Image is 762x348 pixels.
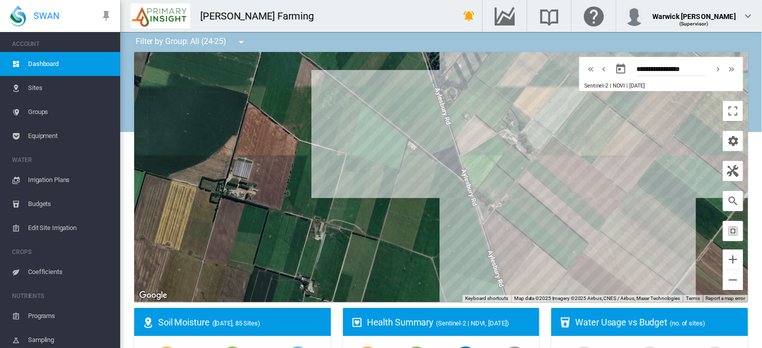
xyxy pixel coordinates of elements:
div: [PERSON_NAME] Farming [200,9,323,23]
button: icon-cog [723,131,743,151]
div: Health Summary [367,316,532,328]
button: md-calendar [611,59,631,79]
md-icon: icon-bell-ring [463,10,475,22]
div: Soil Moisture [158,316,323,328]
button: Zoom in [723,249,743,269]
md-icon: icon-map-marker-radius [142,316,154,328]
span: (Supervisor) [679,21,709,26]
md-icon: icon-chevron-double-left [585,63,596,75]
img: Google [137,289,170,302]
a: Report a map error [706,295,745,301]
span: Dashboard [28,52,112,76]
button: icon-select-all [723,221,743,241]
button: Keyboard shortcuts [465,295,508,302]
span: CROPS [12,244,112,260]
md-icon: Click here for help [582,10,606,22]
span: Coefficients [28,260,112,284]
span: Programs [28,304,112,328]
span: Edit Site Irrigation [28,216,112,240]
button: icon-bell-ring [459,6,479,26]
span: Irrigation Plans [28,168,112,192]
span: Budgets [28,192,112,216]
md-icon: icon-chevron-down [742,10,754,22]
button: Zoom out [723,270,743,290]
md-icon: icon-chevron-right [713,63,724,75]
button: icon-chevron-double-left [584,63,597,75]
img: P9Qypg3231X1QAAAABJRU5ErkJggg== [131,3,190,28]
button: icon-chevron-left [597,63,610,75]
span: Map data ©2025 Imagery ©2025 Airbus, CNES / Airbus, Maxar Technologies [514,295,680,301]
md-icon: icon-menu-down [235,36,247,48]
md-icon: icon-cup-water [559,316,571,328]
img: profile.jpg [624,6,644,26]
md-icon: icon-heart-box-outline [351,316,363,328]
div: Filter by Group: All (24-25) [128,32,254,52]
md-icon: icon-chevron-double-right [726,63,737,75]
button: Toggle fullscreen view [723,101,743,121]
span: Sentinel-2 | NDVI [584,82,625,89]
div: Water Usage vs Budget [575,316,740,328]
a: Terms [686,295,700,301]
span: WATER [12,152,112,168]
div: Warwick [PERSON_NAME] [652,7,736,17]
span: Groups [28,100,112,124]
button: icon-magnify [723,191,743,211]
span: SWAN [34,9,60,22]
md-icon: icon-chevron-left [598,63,609,75]
md-icon: icon-magnify [727,195,739,207]
span: ACCOUNT [12,36,112,52]
button: icon-chevron-right [712,63,725,75]
span: NUTRIENTS [12,288,112,304]
button: icon-menu-down [231,32,251,52]
button: icon-chevron-double-right [725,63,738,75]
md-icon: icon-select-all [727,225,739,237]
span: (no. of sites) [670,319,705,327]
span: Sites [28,76,112,100]
md-icon: icon-cog [727,135,739,147]
md-icon: Search the knowledge base [537,10,561,22]
md-icon: Go to the Data Hub [493,10,517,22]
img: SWAN-Landscape-Logo-Colour-drop.png [10,5,26,26]
span: | [DATE] [626,82,644,89]
span: ([DATE], 85 Sites) [212,319,260,327]
md-icon: icon-pin [100,10,112,22]
span: Equipment [28,124,112,148]
a: Open this area in Google Maps (opens a new window) [137,289,170,302]
span: (Sentinel-2 | NDVI, [DATE]) [436,319,509,327]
